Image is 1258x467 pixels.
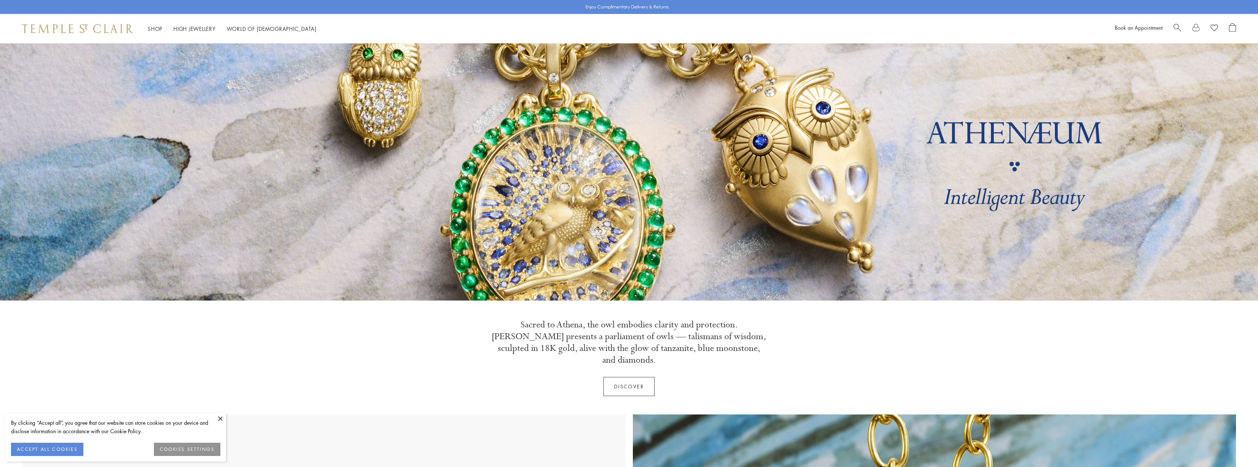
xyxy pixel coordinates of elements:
[1229,23,1236,34] a: Open Shopping Bag
[11,443,83,456] button: ACCEPT ALL COOKIES
[1115,24,1163,31] a: Book an Appointment
[491,319,767,366] p: Sacred to Athena, the owl embodies clarity and protection. [PERSON_NAME] presents a parliament of...
[585,3,669,11] p: Enjoy Complimentary Delivery & Returns
[11,418,220,435] div: By clicking “Accept all”, you agree that our website can store cookies on your device and disclos...
[154,443,220,456] button: COOKIES SETTINGS
[173,25,216,32] a: High JewelleryHigh Jewellery
[22,24,133,33] img: Temple St. Clair
[227,25,317,32] a: World of [DEMOGRAPHIC_DATA]World of [DEMOGRAPHIC_DATA]
[148,25,162,32] a: ShopShop
[148,24,317,33] nav: Main navigation
[603,377,655,396] a: Discover
[1174,23,1181,34] a: Search
[1211,23,1218,34] a: View Wishlist
[1221,432,1251,460] iframe: Gorgias live chat messenger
